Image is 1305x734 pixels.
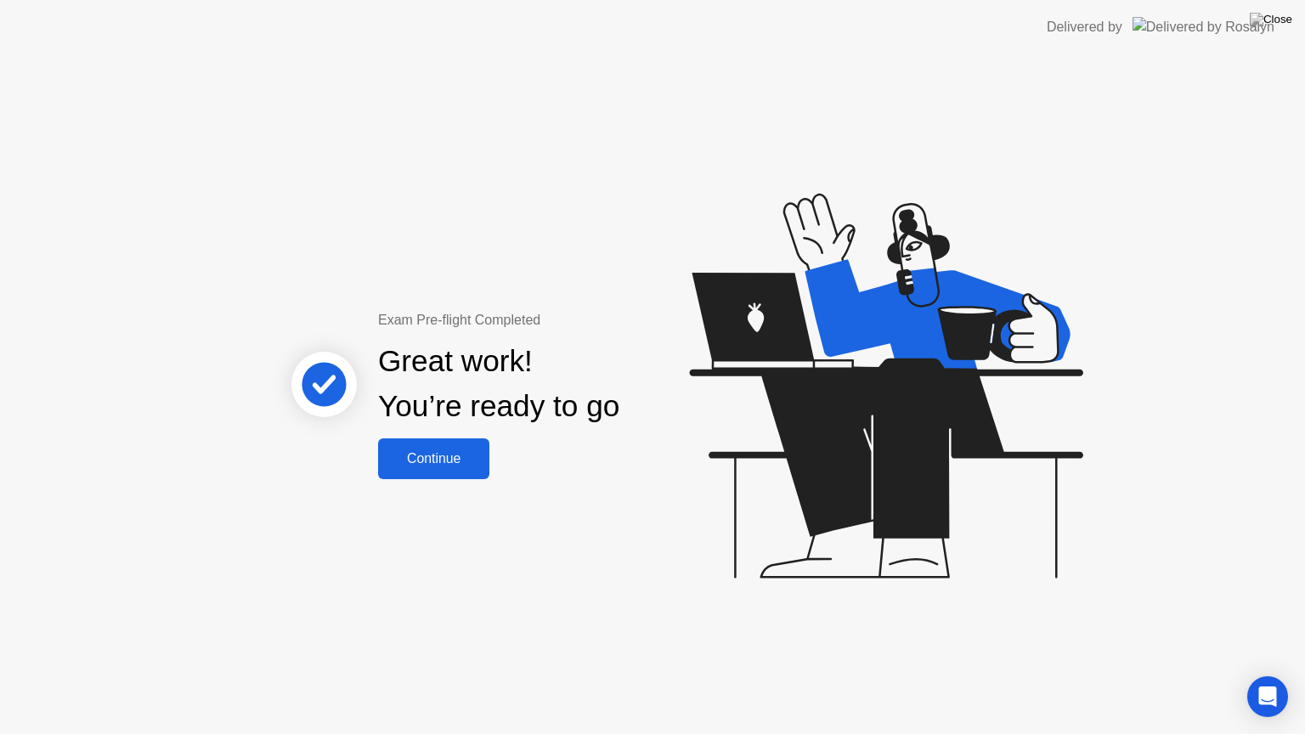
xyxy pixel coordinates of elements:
[378,310,729,330] div: Exam Pre-flight Completed
[1250,13,1292,26] img: Close
[378,438,489,479] button: Continue
[1047,17,1122,37] div: Delivered by
[383,451,484,466] div: Continue
[378,339,619,429] div: Great work! You’re ready to go
[1247,676,1288,717] div: Open Intercom Messenger
[1133,17,1274,37] img: Delivered by Rosalyn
